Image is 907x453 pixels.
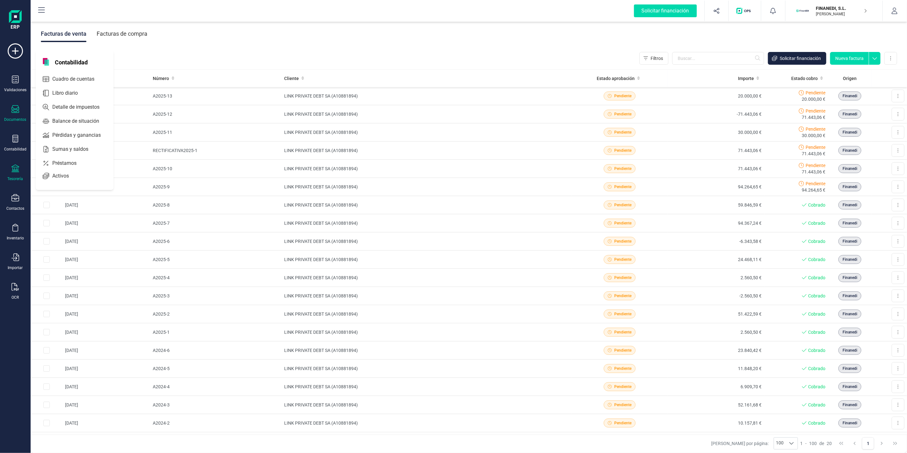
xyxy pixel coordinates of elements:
div: Row Selected 86f12270-e543-4524-a5dc-362f844ee7bd [43,256,50,263]
div: Row Selected 3e97f29f-06b0-4f69-aa9d-bb0e730476d9 [43,311,50,317]
td: A2025-4 [150,269,282,287]
span: 20.000,00 € [802,96,826,102]
span: Finanedi [843,148,857,153]
div: Inventario [7,236,24,241]
span: Pendiente [806,90,826,96]
td: [DATE] [63,414,150,432]
div: Row Selected cbf532f3-f3d1-48d9-8e33-726d9b906326 [43,420,50,426]
td: A2025-7 [150,214,282,232]
span: Pendiente [614,293,631,299]
td: LINK PRIVATE DEBT SA (A10881894) [282,287,571,305]
button: FIFINANEDI, S.L.[PERSON_NAME] [793,1,875,21]
span: Pendiente [614,184,631,190]
span: de [820,440,824,447]
div: OCR [12,295,19,300]
td: [DATE] [63,287,150,305]
span: Pendiente [614,384,631,390]
td: LINK PRIVATE DEBT SA (A10881894) [282,414,571,432]
span: Cobrado [808,384,826,390]
div: Row Selected d8db88b8-2ceb-4d5a-ac1a-8b758733c184 [43,402,50,408]
span: Pendiente [806,162,826,169]
td: [DATE] [63,269,150,287]
span: Cobrado [808,202,826,208]
span: Pendiente [614,111,631,117]
span: Pendiente [614,202,631,208]
td: 94.264,65 € [668,178,764,196]
button: Solicitar financiación [768,52,826,65]
div: Tesorería [8,176,23,181]
img: Logo de OPS [736,8,753,14]
span: Finanedi [843,129,857,135]
span: Pérdidas y ganancias [50,131,112,139]
span: Cobrado [808,420,826,426]
td: A2024-5 [150,360,282,378]
span: Estado cobro [791,75,818,82]
div: Row Selected f5113622-9239-413c-bf00-72cf8bf60852 [43,220,50,226]
td: [DATE] [63,396,150,414]
span: Pendiente [806,108,826,114]
span: Cobrado [808,365,826,372]
span: Préstamos [50,159,88,167]
span: Cuadro de cuentas [50,75,106,83]
div: Row Selected 5a43d0bf-fb5f-4aef-a97b-4e6a0a243b48 [43,347,50,354]
td: 59.846,59 € [668,196,764,214]
p: [PERSON_NAME] [816,11,867,17]
td: A2025-10 [150,160,282,178]
span: Sumas y saldos [50,145,100,153]
span: Contabilidad [51,58,92,66]
td: LINK PRIVATE DEBT SA (A10881894) [282,142,571,160]
td: A2024-1 [150,432,282,450]
td: LINK PRIVATE DEBT SA (A10881894) [282,432,571,450]
span: Pendiente [614,366,631,371]
div: Importar [8,265,23,270]
td: A2025-8 [150,196,282,214]
td: A2024-3 [150,396,282,414]
td: 24.468,11 € [668,251,764,269]
td: LINK PRIVATE DEBT SA (A10881894) [282,323,571,341]
span: Cobrado [808,311,826,317]
span: Pendiente [614,238,631,244]
td: 2.560,50 € [668,323,764,341]
td: A2025-2 [150,305,282,323]
td: A2025-9 [150,178,282,196]
td: 11.848,20 € [668,360,764,378]
td: [DATE] [63,378,150,396]
td: 71.443,06 € [668,160,764,178]
td: -2.560,50 € [668,287,764,305]
td: 2.560,50 € [668,269,764,287]
span: Pendiente [614,347,631,353]
td: A2025-13 [150,87,282,105]
span: Pendiente [614,420,631,426]
span: Pendiente [806,126,826,132]
span: 71.443,06 € [802,169,826,175]
button: Logo de OPS [733,1,757,21]
td: LINK PRIVATE DEBT SA (A10881894) [282,360,571,378]
span: Finanedi [843,329,857,335]
td: [DATE] [63,360,150,378]
span: 100 [774,438,785,449]
td: 51.422,59 € [668,305,764,323]
div: Row Selected 2166f7c7-5b44-413f-99cb-8995035137d8 [43,293,50,299]
td: A2025-5 [150,251,282,269]
td: LINK PRIVATE DEBT SA (A10881894) [282,87,571,105]
td: 94.367,24 € [668,214,764,232]
td: A2024-6 [150,341,282,360]
button: Solicitar financiación [626,1,704,21]
div: Validaciones [4,87,26,92]
button: Previous Page [849,437,861,449]
div: Row Selected 4b85e625-db5e-42ff-93ea-bfdfdd1a4138 [43,384,50,390]
td: LINK PRIVATE DEBT SA (A10881894) [282,123,571,142]
button: Page 1 [862,437,874,449]
td: 20.000,00 € [668,87,764,105]
td: 30.000,00 € [668,123,764,142]
span: Finanedi [843,347,857,353]
td: A2025-1 [150,323,282,341]
button: Nueva factura [830,52,869,65]
span: Solicitar financiación [780,55,821,62]
button: Filtros [639,52,668,65]
div: Row Selected 071e410c-57d3-458f-9340-66b715be3ec5 [43,329,50,335]
td: [DATE] [63,196,150,214]
span: Importe [738,75,754,82]
span: Pendiente [614,220,631,226]
p: FINANEDI, S.L. [816,5,867,11]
